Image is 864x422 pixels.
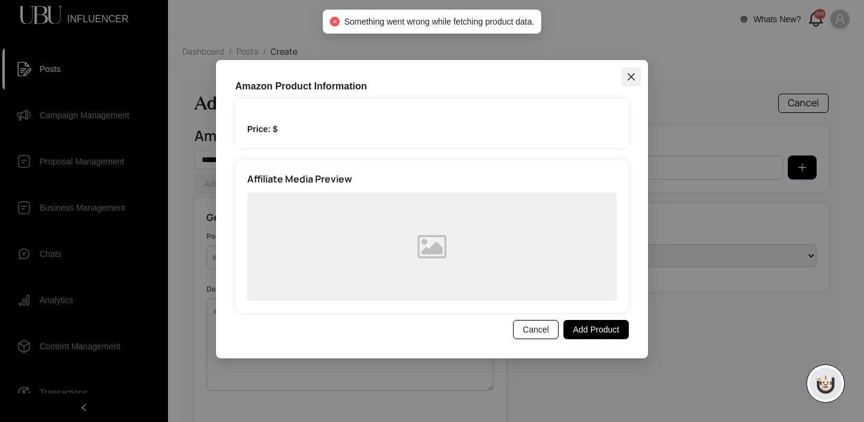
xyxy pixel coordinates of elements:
h2: Price: $ [247,122,617,136]
h2: Affiliate Media Preview [247,172,617,187]
span: close [626,72,636,82]
img: chatboticon-C4A3G2IU.png [814,372,838,396]
button: Cancel [513,320,559,339]
button: Add Product [563,320,629,339]
div: Amazon Product Information [235,79,629,94]
span: Something went wrong while fetching product data. [344,15,535,28]
span: Cancel [523,323,549,336]
span: Add Product [573,323,619,336]
span: close-circle [330,17,340,26]
button: Close [622,67,641,86]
